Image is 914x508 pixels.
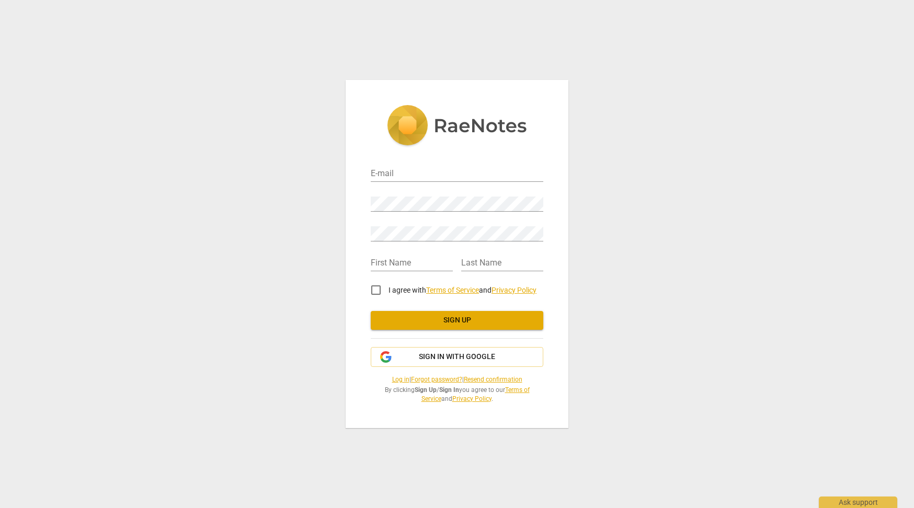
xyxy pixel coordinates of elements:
span: By clicking / you agree to our and . [371,386,543,403]
span: Sign up [379,315,535,326]
b: Sign In [439,386,459,394]
span: I agree with and [389,286,536,294]
button: Sign in with Google [371,347,543,367]
b: Sign Up [415,386,437,394]
div: Ask support [819,497,897,508]
a: Log in [392,376,409,383]
a: Privacy Policy [492,286,536,294]
button: Sign up [371,311,543,330]
a: Terms of Service [426,286,479,294]
a: Forgot password? [411,376,462,383]
a: Privacy Policy [452,395,492,402]
span: | | [371,375,543,384]
span: Sign in with Google [419,352,495,362]
a: Resend confirmation [464,376,522,383]
img: 5ac2273c67554f335776073100b6d88f.svg [387,105,527,148]
a: Terms of Service [421,386,530,402]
